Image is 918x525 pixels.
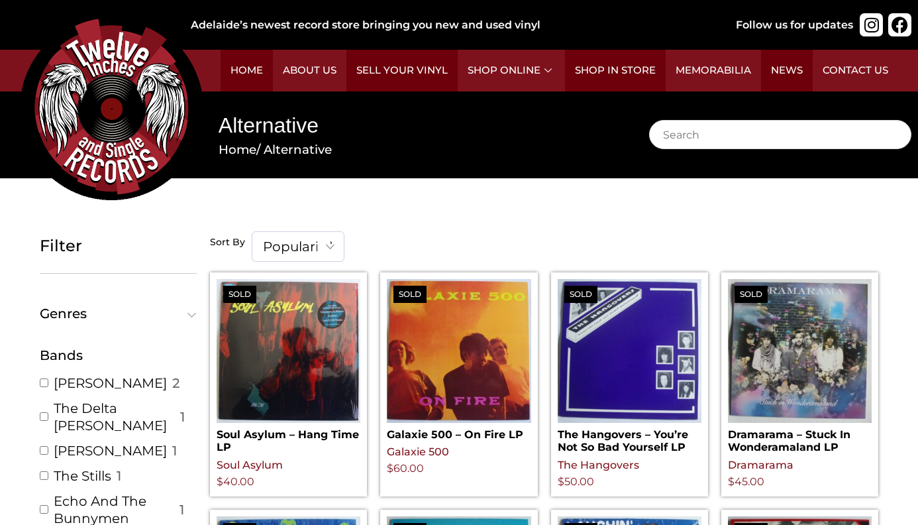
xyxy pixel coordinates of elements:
span: 1 [117,467,121,485]
a: The Hangovers [558,459,639,471]
a: [PERSON_NAME] [54,375,167,392]
img: Soul Asylum – Hang Time LP [217,279,360,423]
h2: The Hangovers – You’re Not So Bad Yourself LP [558,423,701,453]
span: Sold [223,286,256,303]
h1: Alternative [219,111,611,141]
a: Sell Your Vinyl [346,50,458,91]
span: Sold [735,286,768,303]
img: Dramarama – Stuck In Wonderamaland LP [728,279,872,423]
bdi: 40.00 [217,475,254,488]
div: Follow us for updates [736,17,853,33]
span: Popularity [252,231,344,262]
span: Sold [564,286,597,303]
h2: Galaxie 500 – On Fire LP [387,423,531,441]
h5: Sort By [210,237,245,249]
bdi: 45.00 [728,475,764,488]
span: 2 [172,375,179,392]
bdi: 50.00 [558,475,594,488]
h2: Dramarama – Stuck In Wonderamaland LP [728,423,872,453]
a: Galaxie 500 [387,445,449,458]
span: Popularity [252,232,344,261]
span: 1 [179,501,184,518]
a: Shop in Store [565,50,666,91]
span: $ [728,475,735,488]
button: Genres [40,307,197,320]
a: Home [219,142,256,157]
span: Sold [393,286,427,303]
a: Shop Online [458,50,565,91]
a: SoldThe Hangovers – You’re Not So Bad Yourself LP [558,279,701,454]
nav: Breadcrumb [219,141,611,159]
a: Home [221,50,273,91]
img: The Hangovers – You're Not So Bad Yourself LP [558,279,701,423]
a: News [761,50,813,91]
bdi: 60.00 [387,462,424,475]
a: Contact Us [813,50,898,91]
a: Soul Asylum [217,459,283,471]
img: Galaxie 500 – On Fire LP [387,279,531,423]
a: [PERSON_NAME] [54,442,167,459]
span: $ [387,462,393,475]
a: SoldGalaxie 500 – On Fire LP [387,279,531,441]
a: Memorabilia [666,50,761,91]
div: Adelaide’s newest record store bringing you new and used vinyl [191,17,702,33]
span: 1 [180,408,185,426]
h5: Filter [40,237,197,256]
a: SoldSoul Asylum – Hang Time LP [217,279,360,454]
a: The Delta [PERSON_NAME] [54,400,175,434]
input: Search [649,120,911,149]
a: The Stills [54,467,111,485]
a: About Us [273,50,346,91]
a: SoldDramarama – Stuck In Wonderamaland LP [728,279,872,454]
div: Bands [40,345,197,365]
a: Dramarama [728,459,793,471]
h2: Soul Asylum – Hang Time LP [217,423,360,453]
span: $ [217,475,223,488]
span: 1 [172,442,177,459]
span: $ [558,475,564,488]
span: Genres [40,307,191,320]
